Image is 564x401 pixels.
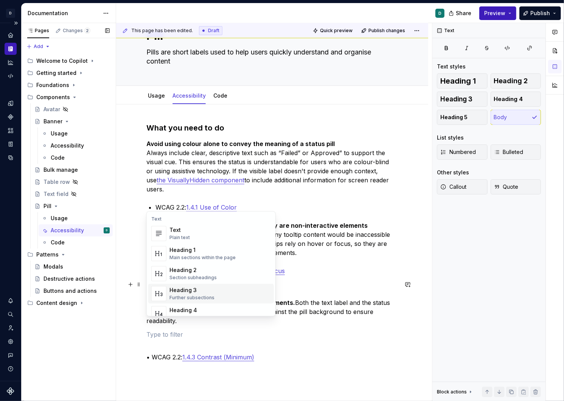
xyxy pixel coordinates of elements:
div: Welcome to Copilot [24,55,113,67]
div: Foundations [24,79,113,91]
a: Code [39,236,113,249]
span: 2 [84,28,90,34]
span: Heading 2 [494,77,528,85]
button: Heading 1 [437,73,488,89]
span: Publish changes [368,28,405,34]
div: Pages [27,28,49,34]
div: Main sections within the page [169,255,236,261]
div: Bulk manage [44,166,78,174]
div: Code [210,87,230,103]
span: Heading 5 [440,113,468,121]
div: Assets [5,124,17,137]
span: Draft [208,28,219,34]
div: Section subheadings [169,275,217,281]
div: Usage [145,87,168,103]
a: Storybook stories [5,138,17,150]
div: Patterns [24,249,113,261]
span: Quote [494,183,519,191]
div: Usage [51,214,68,222]
div: Details in subsections [169,315,219,321]
button: Notifications [5,295,17,307]
div: Text [169,226,190,234]
div: Usage [51,130,68,137]
div: Other styles [437,169,469,176]
a: Home [5,29,17,41]
a: Avatar [31,103,113,115]
a: Invite team [5,322,17,334]
a: Data sources [5,152,17,164]
div: Text styles [437,63,466,70]
div: Getting started [24,67,113,79]
span: This page has been edited. [131,28,193,34]
span: Bulleted [494,148,524,156]
a: Documentation [5,43,17,55]
a: Design tokens [5,97,17,109]
div: Content design [36,299,77,307]
button: Contact support [5,349,17,361]
div: Heading 2 [169,266,217,274]
div: Code [51,239,65,246]
a: Accessibility [39,140,113,152]
div: Plain text [169,235,190,241]
a: Usage [39,212,113,224]
div: Page tree [24,55,113,309]
div: D [438,10,441,16]
button: Quote [491,179,541,194]
div: Changes [63,28,90,34]
textarea: Pills are short labels used to help users quickly understand and organise content [145,46,396,67]
div: Pill [44,202,51,210]
div: Table row [44,178,70,186]
a: 1.4.3 Contrast (Minimum) [182,353,254,361]
button: D [2,5,20,21]
button: Callout [437,179,488,194]
div: List styles [437,134,464,141]
button: Heading 4 [491,92,541,107]
div: Accessibility [51,227,84,234]
div: Modals [44,263,63,270]
p: Always include clear, descriptive text such as “Failed” or Approved” to support the visual cue. T... [146,139,398,194]
a: Table row [31,176,113,188]
a: the VisuallyHidden component [157,176,244,184]
a: Pill [31,200,113,212]
div: Further subsections [169,295,214,301]
p: WCAG 2.2: [155,203,398,212]
div: Documentation [28,9,99,17]
div: Welcome to Copilot [36,57,88,65]
a: Modals [31,261,113,273]
a: Destructive actions [31,273,113,285]
div: Banner [44,118,62,125]
div: Content design [24,297,113,309]
a: Bulk manage [31,164,113,176]
a: Analytics [5,56,17,68]
span: Numbered [440,148,476,156]
a: Banner [31,115,113,127]
a: Code automation [5,70,17,82]
a: Components [5,111,17,123]
div: Components [24,91,113,103]
div: Heading 1 [169,246,236,254]
a: AccessibilityD [39,224,113,236]
div: D [6,9,15,18]
div: Text field [44,190,68,198]
div: Heading 3 [169,286,214,294]
div: Block actions [437,389,467,395]
a: 1.4.1 Use of Color [186,204,237,211]
h3: What you need to do [146,123,398,133]
button: Quick preview [311,25,356,36]
button: Publish [519,6,561,20]
strong: Avoid using colour alone to convey the meaning of a status pill [146,140,335,148]
div: Suggestions [147,211,275,316]
button: Search ⌘K [5,308,17,320]
a: Settings [5,336,17,348]
span: Publish [530,9,550,17]
div: Components [36,93,70,101]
